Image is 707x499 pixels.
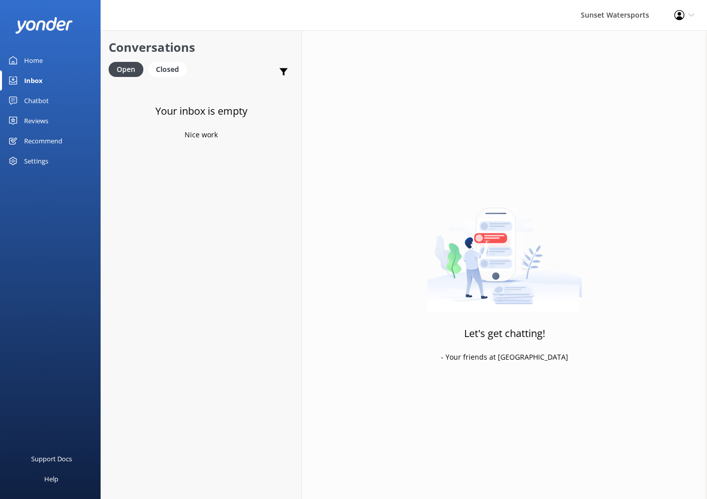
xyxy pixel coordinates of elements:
a: Open [109,63,148,74]
div: Reviews [24,111,48,131]
div: Recommend [24,131,62,151]
div: Chatbot [24,91,49,111]
a: Closed [148,63,192,74]
h3: Let's get chatting! [464,325,545,342]
img: artwork of a man stealing a conversation from at giant smartphone [427,187,582,312]
h2: Conversations [109,38,294,57]
div: Help [44,469,58,489]
img: yonder-white-logo.png [15,17,73,34]
div: Closed [148,62,187,77]
div: Open [109,62,143,77]
div: Inbox [24,70,43,91]
h3: Your inbox is empty [155,103,247,119]
p: - Your friends at [GEOGRAPHIC_DATA] [441,352,568,363]
div: Settings [24,151,48,171]
p: Nice work [185,129,218,140]
div: Home [24,50,43,70]
div: Support Docs [31,449,72,469]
